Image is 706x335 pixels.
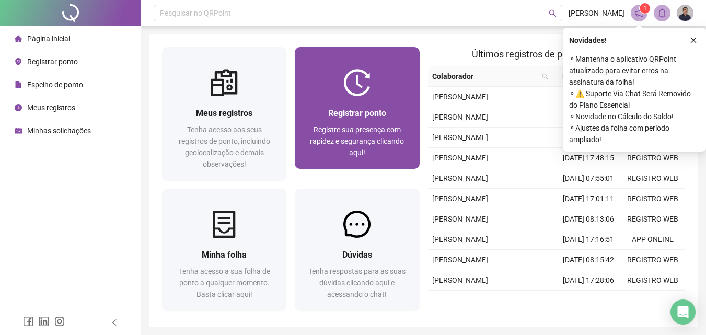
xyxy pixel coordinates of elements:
[432,174,488,182] span: [PERSON_NAME]
[179,267,270,298] span: Tenha acesso a sua folha de ponto a qualquer momento. Basta clicar aqui!
[557,189,621,209] td: [DATE] 17:01:11
[472,49,641,60] span: Últimos registros de ponto sincronizados
[328,108,386,118] span: Registrar ponto
[621,250,685,270] td: REGISTRO WEB
[15,104,22,111] span: clock-circle
[557,209,621,229] td: [DATE] 08:13:06
[27,103,75,112] span: Meus registros
[202,250,247,260] span: Minha folha
[557,291,621,311] td: [DATE] 08:15:20
[621,189,685,209] td: REGISTRO WEB
[549,9,557,17] span: search
[621,291,685,311] td: REGISTRO WEB
[15,81,22,88] span: file
[643,5,647,12] span: 1
[621,168,685,189] td: REGISTRO WEB
[670,299,696,325] div: Open Intercom Messenger
[432,235,488,244] span: [PERSON_NAME]
[621,148,685,168] td: REGISTRO WEB
[432,154,488,162] span: [PERSON_NAME]
[552,66,615,87] th: Data/Hora
[621,209,685,229] td: REGISTRO WEB
[432,256,488,264] span: [PERSON_NAME]
[310,125,404,157] span: Registre sua presença com rapidez e segurança clicando aqui!
[432,276,488,284] span: [PERSON_NAME]
[27,126,91,135] span: Minhas solicitações
[690,37,697,44] span: close
[295,47,419,169] a: Registrar pontoRegistre sua presença com rapidez e segurança clicando aqui!
[162,47,286,180] a: Meus registrosTenha acesso aos seus registros de ponto, incluindo geolocalização e demais observa...
[308,267,406,298] span: Tenha respostas para as suas dúvidas clicando aqui e acessando o chat!
[557,250,621,270] td: [DATE] 08:15:42
[557,107,621,128] td: [DATE] 18:40:54
[557,148,621,168] td: [DATE] 17:48:15
[27,80,83,89] span: Espelho de ponto
[569,122,700,145] span: ⚬ Ajustes da folha com período ampliado!
[569,34,607,46] span: Novidades !
[432,113,488,121] span: [PERSON_NAME]
[621,229,685,250] td: APP ONLINE
[557,270,621,291] td: [DATE] 17:28:06
[569,7,624,19] span: [PERSON_NAME]
[557,87,621,107] td: [DATE] 07:37:15
[15,127,22,134] span: schedule
[111,319,118,326] span: left
[27,34,70,43] span: Página inicial
[179,125,270,168] span: Tenha acesso aos seus registros de ponto, incluindo geolocalização e demais observações!
[677,5,693,21] img: 89255
[621,270,685,291] td: REGISTRO WEB
[569,88,700,111] span: ⚬ ⚠️ Suporte Via Chat Será Removido do Plano Essencial
[54,316,65,327] span: instagram
[557,168,621,189] td: [DATE] 07:55:01
[39,316,49,327] span: linkedin
[295,189,419,310] a: DúvidasTenha respostas para as suas dúvidas clicando aqui e acessando o chat!
[542,73,548,79] span: search
[640,3,650,14] sup: 1
[23,316,33,327] span: facebook
[569,53,700,88] span: ⚬ Mantenha o aplicativo QRPoint atualizado para evitar erros na assinatura da folha!
[196,108,252,118] span: Meus registros
[557,229,621,250] td: [DATE] 17:16:51
[15,35,22,42] span: home
[15,58,22,65] span: environment
[432,133,488,142] span: [PERSON_NAME]
[162,189,286,310] a: Minha folhaTenha acesso a sua folha de ponto a qualquer momento. Basta clicar aqui!
[557,71,602,82] span: Data/Hora
[569,111,700,122] span: ⚬ Novidade no Cálculo do Saldo!
[657,8,667,18] span: bell
[432,194,488,203] span: [PERSON_NAME]
[432,71,538,82] span: Colaborador
[27,57,78,66] span: Registrar ponto
[432,93,488,101] span: [PERSON_NAME]
[634,8,644,18] span: notification
[540,68,550,84] span: search
[432,215,488,223] span: [PERSON_NAME]
[342,250,372,260] span: Dúvidas
[557,128,621,148] td: [DATE] 08:06:13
